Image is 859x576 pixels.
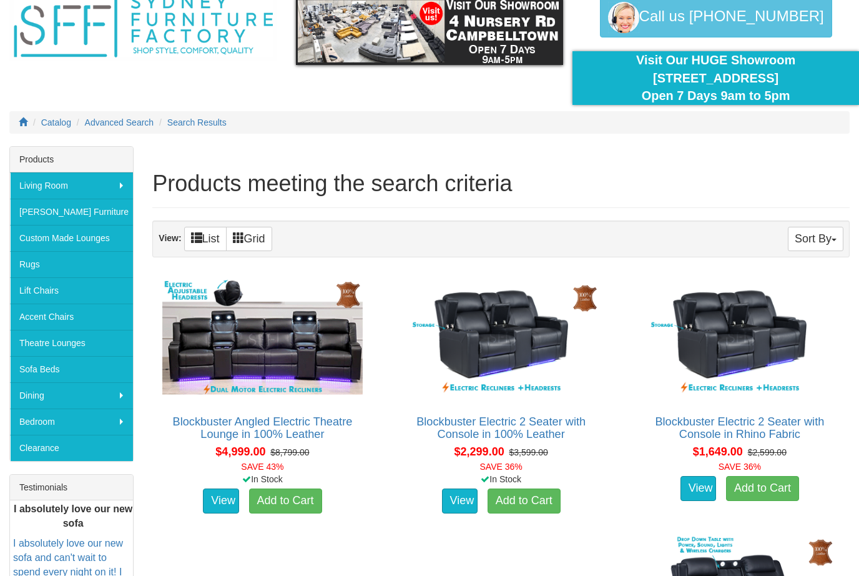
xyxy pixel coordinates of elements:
[416,416,586,441] a: Blockbuster Electric 2 Seater with Console in 100% Leather
[167,118,227,128] a: Search Results
[398,277,604,404] img: Blockbuster Electric 2 Seater with Console in 100% Leather
[719,462,761,472] font: SAVE 36%
[726,477,799,502] a: Add to Cart
[184,227,227,252] a: List
[10,147,133,173] div: Products
[442,489,478,514] a: View
[788,227,843,252] button: Sort By
[152,172,850,197] h1: Products meeting the search criteria
[10,330,133,357] a: Theatre Lounges
[693,446,743,459] span: $1,649.00
[10,475,133,501] div: Testimonials
[480,462,523,472] font: SAVE 36%
[41,118,71,128] a: Catalog
[10,199,133,226] a: [PERSON_NAME] Furniture
[509,448,547,458] del: $3,599.00
[10,383,133,409] a: Dining
[249,489,322,514] a: Add to Cart
[241,462,283,472] font: SAVE 43%
[10,435,133,462] a: Clearance
[637,277,843,404] img: Blockbuster Electric 2 Seater with Console in Rhino Fabric
[582,52,850,106] div: Visit Our HUGE Showroom [STREET_ADDRESS] Open 7 Days 9am to 5pm
[10,357,133,383] a: Sofa Beds
[159,277,365,404] img: Blockbuster Angled Electric Theatre Lounge in 100% Leather
[14,504,132,529] b: I absolutely love our new sofa
[748,448,787,458] del: $2,599.00
[389,474,614,486] div: In Stock
[226,227,272,252] a: Grid
[10,409,133,435] a: Bedroom
[173,416,353,441] a: Blockbuster Angled Electric Theatre Lounge in 100% Leather
[680,477,717,502] a: View
[10,252,133,278] a: Rugs
[10,226,133,252] a: Custom Made Lounges
[655,416,824,441] a: Blockbuster Electric 2 Seater with Console in Rhino Fabric
[203,489,239,514] a: View
[10,173,133,199] a: Living Room
[85,118,154,128] a: Advanced Search
[10,304,133,330] a: Accent Chairs
[150,474,375,486] div: In Stock
[159,234,181,244] strong: View:
[454,446,504,459] span: $2,299.00
[270,448,309,458] del: $8,799.00
[488,489,561,514] a: Add to Cart
[215,446,265,459] span: $4,999.00
[10,278,133,304] a: Lift Chairs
